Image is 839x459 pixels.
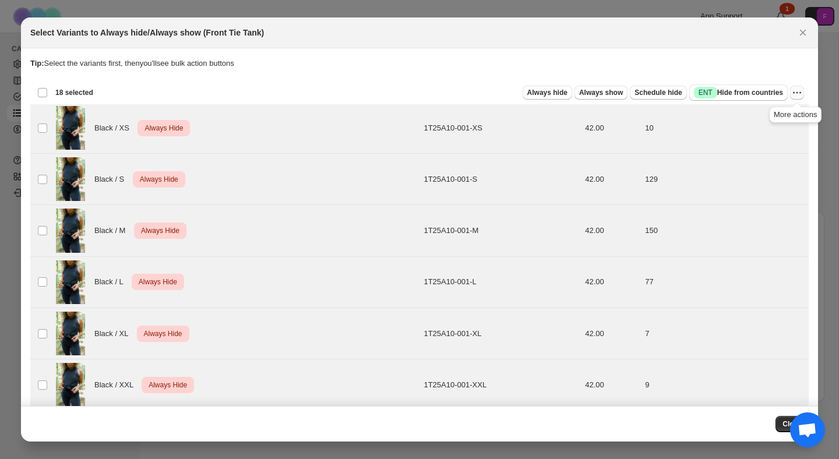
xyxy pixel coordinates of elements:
span: Close [782,419,802,429]
button: Close [795,24,811,41]
span: Always Hide [146,378,189,392]
td: 77 [641,256,809,308]
span: 18 selected [55,88,93,97]
td: 7 [641,308,809,359]
td: 42.00 [581,154,641,205]
span: Always Hide [139,224,182,238]
img: Screenshot2025-09-22at1.06.30PM.png [56,312,85,355]
img: Screenshot2025-09-22at1.06.30PM.png [56,209,85,252]
img: Screenshot2025-09-22at1.06.30PM.png [56,363,85,407]
td: 9 [641,359,809,411]
span: Always hide [527,88,567,97]
td: 42.00 [581,359,641,411]
td: 10 [641,103,809,154]
td: 1T25A10-001-XXL [420,359,581,411]
span: ENT [699,88,713,97]
span: Always Hide [142,121,185,135]
button: SuccessENTHide from countries [689,84,788,101]
span: Black / M [94,225,132,236]
td: 150 [641,205,809,256]
p: Select the variants first, then you'll see bulk action buttons [30,58,809,69]
button: More actions [790,86,804,100]
h2: Select Variants to Always hide/Always show (Front Tie Tank) [30,27,264,38]
span: Always Hide [138,172,181,186]
td: 129 [641,154,809,205]
img: Screenshot2025-09-22at1.06.30PM.png [56,260,85,304]
td: 1T25A10-001-L [420,256,581,308]
td: 42.00 [581,256,641,308]
td: 1T25A10-001-S [420,154,581,205]
strong: Tip: [30,59,44,68]
span: Hide from countries [694,87,783,98]
button: Always hide [523,86,572,100]
span: Black / XL [94,328,135,340]
button: Close [775,416,809,432]
span: Black / XXL [94,379,140,391]
span: Always show [579,88,623,97]
td: 42.00 [581,308,641,359]
span: Schedule hide [634,88,682,97]
button: Schedule hide [630,86,686,100]
span: Black / S [94,174,131,185]
td: 1T25A10-001-XS [420,103,581,154]
td: 42.00 [581,205,641,256]
span: Black / L [94,276,129,288]
td: 1T25A10-001-M [420,205,581,256]
span: Always Hide [136,275,179,289]
span: Black / XS [94,122,136,134]
td: 42.00 [581,103,641,154]
button: Always show [574,86,628,100]
img: Screenshot2025-09-22at1.06.30PM.png [56,106,85,150]
img: Screenshot2025-09-22at1.06.30PM.png [56,157,85,201]
span: Always Hide [142,327,185,341]
td: 1T25A10-001-XL [420,308,581,359]
div: Open chat [790,412,825,447]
